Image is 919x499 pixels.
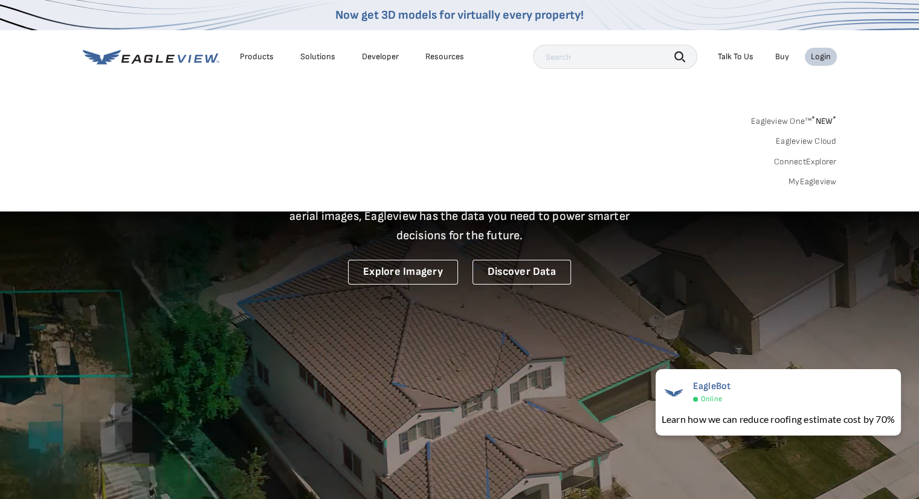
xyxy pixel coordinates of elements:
div: Solutions [300,51,335,62]
div: Learn how we can reduce roofing estimate cost by 70% [662,412,895,427]
a: Eagleview One™*NEW* [751,112,837,126]
span: NEW [811,116,836,126]
span: EagleBot [693,381,731,392]
div: Login [811,51,831,62]
input: Search [533,45,697,69]
img: EagleBot [662,381,686,405]
a: Eagleview Cloud [776,136,837,147]
a: Discover Data [472,260,571,285]
a: Explore Imagery [348,260,458,285]
a: Developer [362,51,399,62]
div: Resources [425,51,464,62]
p: A new era starts here. Built on more than 3.5 billion high-resolution aerial images, Eagleview ha... [275,187,645,245]
div: Products [240,51,274,62]
span: Online [701,394,722,404]
a: Now get 3D models for virtually every property! [335,8,584,22]
div: Talk To Us [718,51,753,62]
a: MyEagleview [788,176,837,187]
a: Buy [775,51,789,62]
a: ConnectExplorer [774,156,837,167]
